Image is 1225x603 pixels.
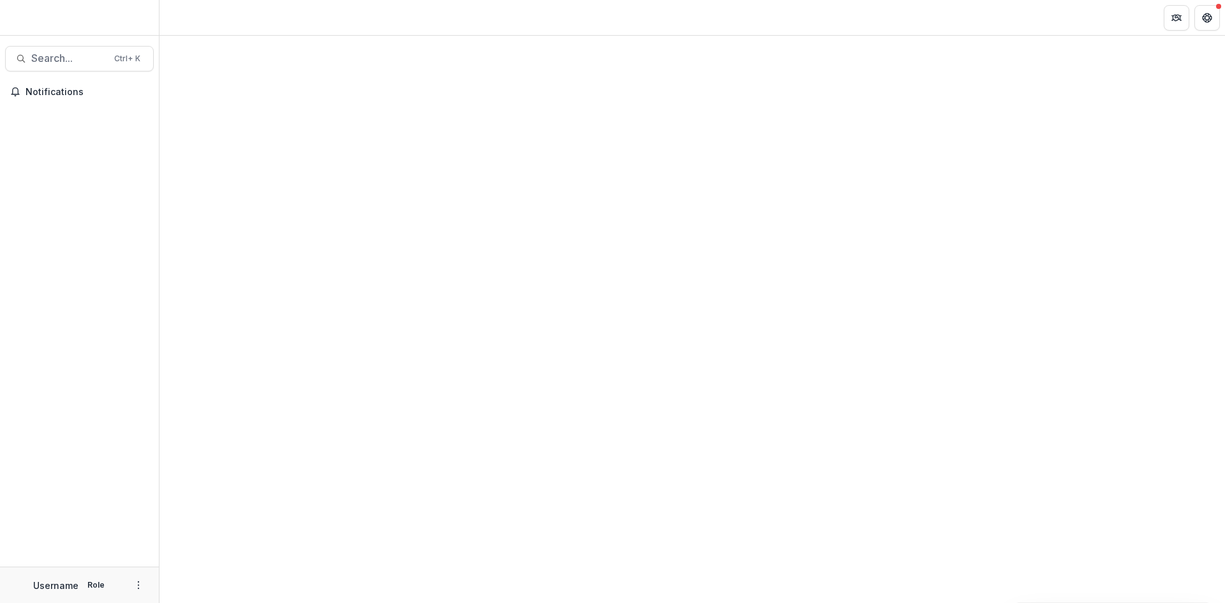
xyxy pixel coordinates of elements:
div: Ctrl + K [112,52,143,66]
button: Get Help [1194,5,1220,31]
button: Search... [5,46,154,71]
button: Notifications [5,82,154,102]
span: Search... [31,52,107,64]
p: Username [33,579,78,592]
p: Role [84,579,108,591]
button: More [131,577,146,593]
span: Notifications [26,87,149,98]
button: Partners [1164,5,1189,31]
